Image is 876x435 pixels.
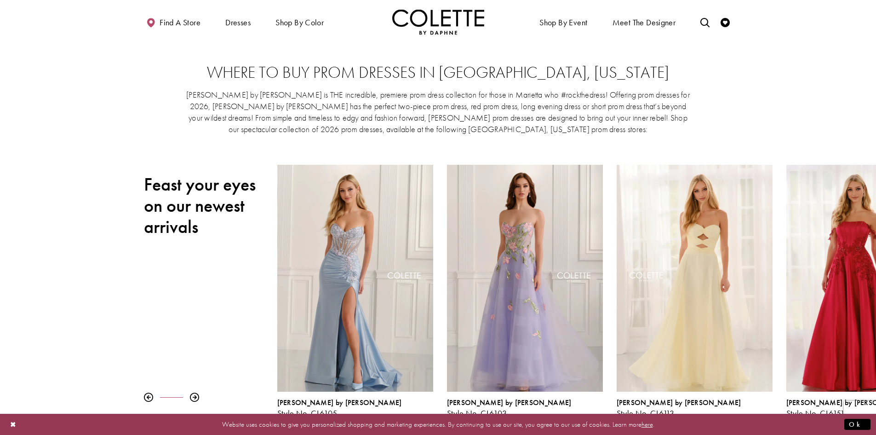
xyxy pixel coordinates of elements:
a: Find a store [144,9,203,35]
button: Submit Dialog [844,418,870,430]
a: Visit Home Page [392,9,484,35]
a: Toggle search [698,9,712,35]
div: Colette by Daphne Style No. CL6113 [617,399,773,418]
a: Visit Colette by Daphne Style No. CL6105 Page [277,165,433,392]
span: [PERSON_NAME] by [PERSON_NAME] [617,398,741,407]
a: Visit Colette by Daphne Style No. CL6113 Page [617,165,773,392]
h2: Where to buy prom dresses in [GEOGRAPHIC_DATA], [US_STATE] [162,64,714,82]
span: Dresses [225,18,251,27]
div: Colette by Daphne Style No. CL6105 [277,399,433,418]
img: Colette by Daphne [392,9,484,35]
span: Shop By Event [537,9,590,35]
span: [PERSON_NAME] by [PERSON_NAME] [277,398,402,407]
p: [PERSON_NAME] by [PERSON_NAME] is THE incredible, premiere prom dress collection for those in Mar... [184,89,692,135]
p: Website uses cookies to give you personalized shopping and marketing experiences. By continuing t... [66,418,810,430]
div: Colette by Daphne Style No. CL6103 [440,158,610,425]
button: Close Dialog [6,416,21,432]
span: Dresses [223,9,253,35]
h2: Feast your eyes on our newest arrivals [144,174,263,238]
span: Shop By Event [539,18,587,27]
span: Shop by color [273,9,326,35]
a: here [641,419,653,429]
div: Colette by Daphne Style No. CL6105 [270,158,440,425]
span: Find a store [160,18,200,27]
span: [PERSON_NAME] by [PERSON_NAME] [447,398,572,407]
span: Meet the designer [613,18,676,27]
a: Check Wishlist [718,9,732,35]
div: Colette by Daphne Style No. CL6113 [610,158,779,425]
span: Shop by color [275,18,324,27]
a: Meet the designer [610,9,678,35]
a: Visit Colette by Daphne Style No. CL6103 Page [447,165,603,392]
div: Colette by Daphne Style No. CL6103 [447,399,603,418]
